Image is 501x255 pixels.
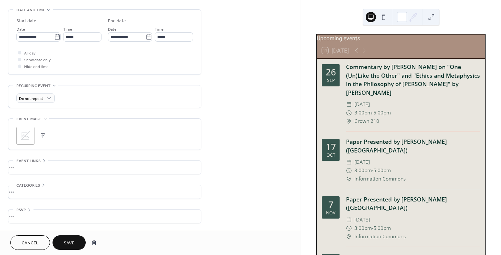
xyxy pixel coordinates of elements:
div: 7 [328,200,333,209]
div: ​ [346,175,352,183]
span: Crown 210 [354,117,379,125]
span: Time [63,26,72,33]
button: Save [53,235,86,250]
span: Date [108,26,117,33]
span: Event image [16,116,42,123]
span: Save [64,240,74,247]
div: ; [16,127,34,145]
div: 26 [326,68,336,77]
span: 3:00pm [354,109,372,117]
span: 5:00pm [373,224,391,232]
div: ​ [346,117,352,125]
div: Commentary by [PERSON_NAME] on "One (Un)Like the Other" and "Ethics and Metaphysics in the Philos... [346,63,480,97]
span: [DATE] [354,158,370,166]
span: 3:00pm [354,166,372,175]
span: Recurring event [16,83,51,89]
span: Information Commons [354,232,406,241]
span: All day [24,50,35,57]
div: ​ [346,158,352,166]
span: Categories [16,182,40,189]
span: Cancel [22,240,39,247]
div: 17 [326,142,336,152]
span: Show date only [24,57,51,64]
span: RSVP [16,207,26,213]
span: - [372,224,373,232]
div: ​ [346,109,352,117]
span: - [372,166,373,175]
div: Sep [327,78,335,83]
span: Information Commons [354,175,406,183]
span: Hide end time [24,64,49,70]
div: ​ [346,224,352,232]
span: 3:00pm [354,224,372,232]
span: 5:00pm [373,109,391,117]
span: 5:00pm [373,166,391,175]
span: Time [155,26,164,33]
span: - [372,109,373,117]
button: Cancel [10,235,50,250]
div: Oct [326,153,335,157]
div: Paper Presented by [PERSON_NAME] ([GEOGRAPHIC_DATA]) [346,137,480,154]
div: Paper Presented by [PERSON_NAME] ([GEOGRAPHIC_DATA]) [346,195,480,212]
div: ••• [8,185,201,199]
div: ​ [346,100,352,109]
span: Date and time [16,7,45,14]
div: ​ [346,216,352,224]
div: ••• [8,161,201,174]
span: Event links [16,158,41,164]
div: Nov [326,211,335,215]
span: Date [16,26,25,33]
div: ••• [8,210,201,223]
span: Do not repeat [19,95,43,103]
span: [DATE] [354,216,370,224]
span: [DATE] [354,100,370,109]
div: End date [108,18,126,25]
div: ​ [346,232,352,241]
div: Upcoming events [317,34,485,43]
div: Start date [16,18,36,25]
div: ​ [346,166,352,175]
